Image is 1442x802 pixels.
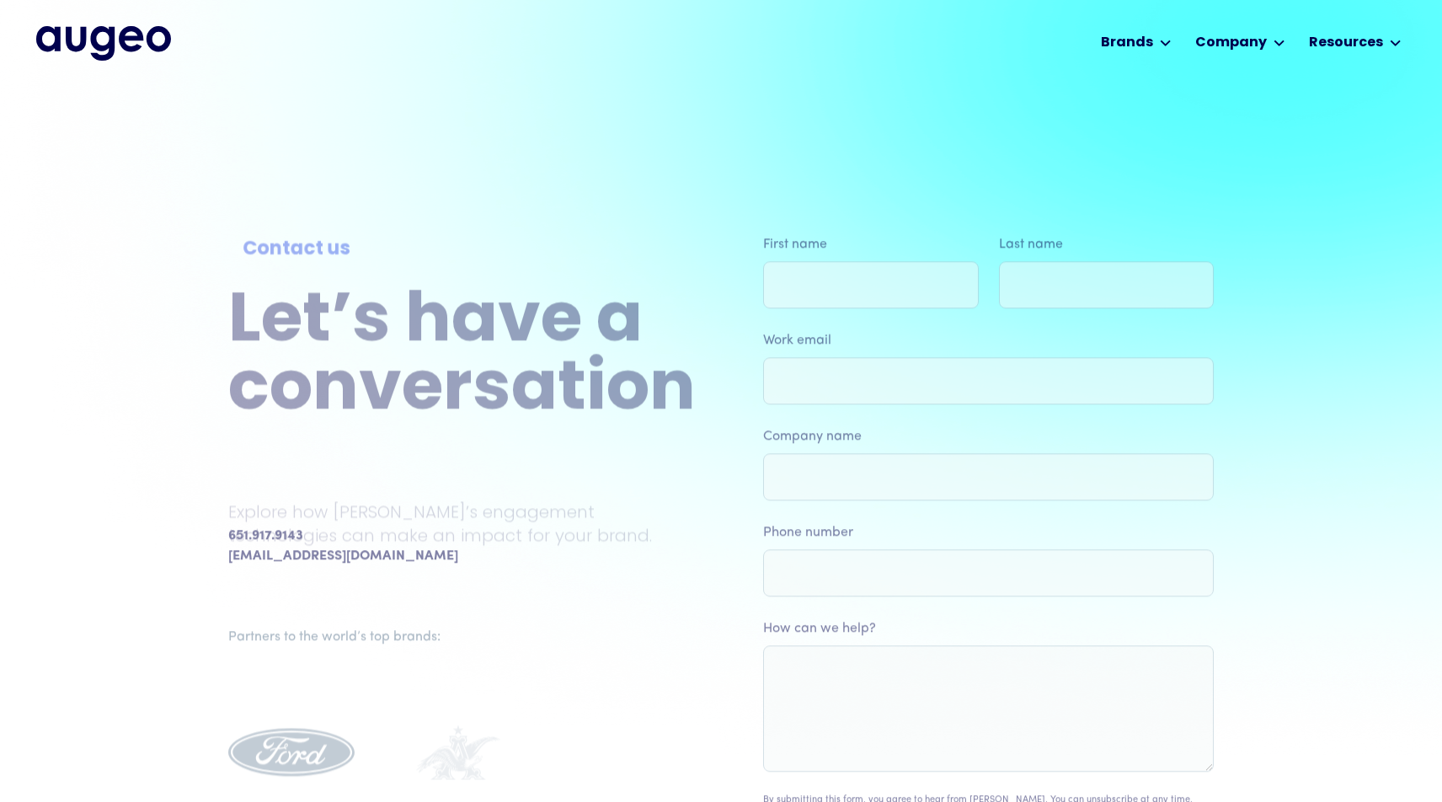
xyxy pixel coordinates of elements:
[228,289,696,425] h2: Let’s have a conversation
[243,235,681,264] div: Contact us
[763,330,1214,350] label: Work email
[1309,33,1383,53] div: Resources
[228,627,688,647] div: Partners to the world’s top brands:
[1101,33,1153,53] div: Brands
[999,234,1215,254] label: Last name
[763,618,1214,639] label: How can we help?
[36,26,171,60] img: Augeo's full logo in midnight blue.
[763,426,1214,446] label: Company name
[763,234,979,254] label: First name
[228,500,696,548] p: Explore how [PERSON_NAME]’s engagement technologies can make an impact for your brand.
[1195,33,1267,53] div: Company
[36,26,171,60] a: home
[228,546,458,566] a: [EMAIL_ADDRESS][DOMAIN_NAME]
[763,522,1214,543] label: Phone number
